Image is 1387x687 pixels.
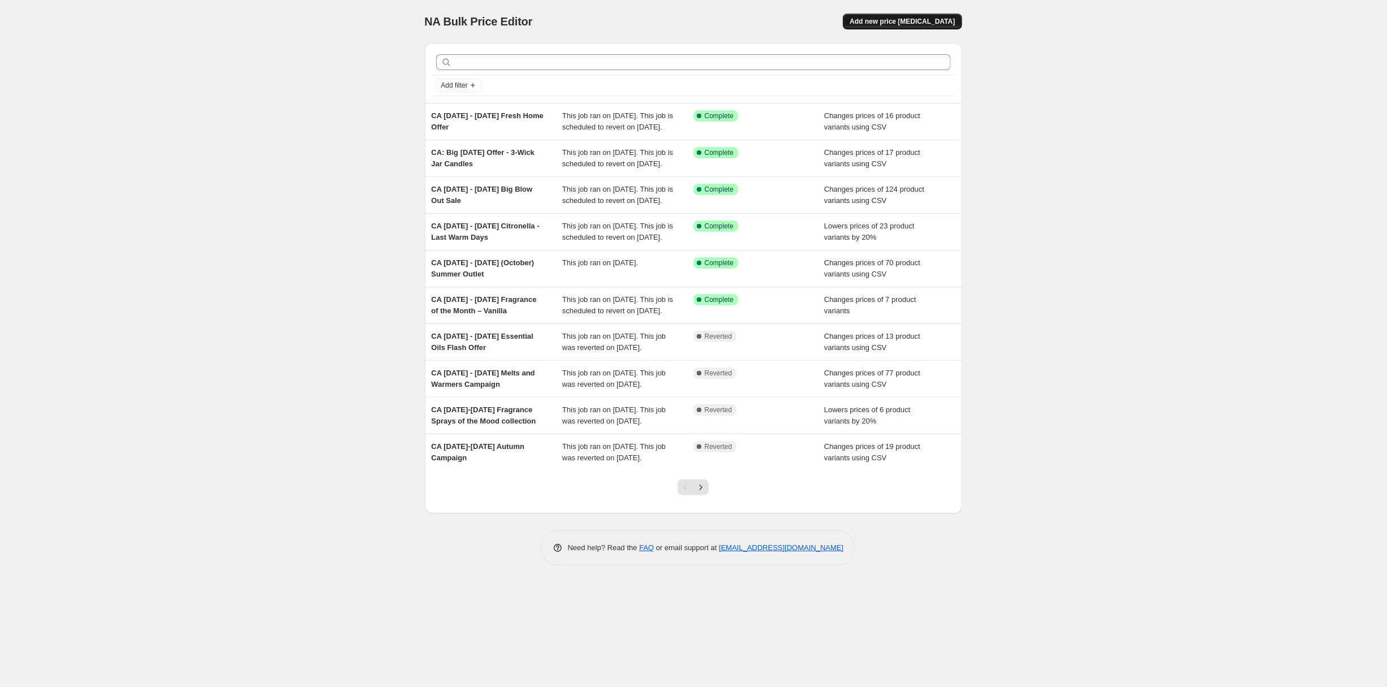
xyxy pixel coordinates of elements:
[824,442,920,462] span: Changes prices of 19 product variants using CSV
[432,332,533,352] span: CA [DATE] - [DATE] Essential Oils Flash Offer
[705,111,734,120] span: Complete
[705,258,734,267] span: Complete
[693,479,709,495] button: Next
[705,405,733,414] span: Reverted
[824,369,920,388] span: Changes prices of 77 product variants using CSV
[436,79,481,92] button: Add filter
[432,442,525,462] span: CA [DATE]-[DATE] Autumn Campaign
[705,369,733,378] span: Reverted
[562,258,638,267] span: This job ran on [DATE].
[562,111,673,131] span: This job ran on [DATE]. This job is scheduled to revert on [DATE].
[824,222,915,241] span: Lowers prices of 23 product variants by 20%
[824,295,916,315] span: Changes prices of 7 product variants
[843,14,962,29] button: Add new price [MEDICAL_DATA]
[824,148,920,168] span: Changes prices of 17 product variants using CSV
[562,332,666,352] span: This job ran on [DATE]. This job was reverted on [DATE].
[562,442,666,462] span: This job ran on [DATE]. This job was reverted on [DATE].
[562,222,673,241] span: This job ran on [DATE]. This job is scheduled to revert on [DATE].
[824,332,920,352] span: Changes prices of 13 product variants using CSV
[705,332,733,341] span: Reverted
[562,148,673,168] span: This job ran on [DATE]. This job is scheduled to revert on [DATE].
[824,405,910,425] span: Lowers prices of 6 product variants by 20%
[705,148,734,157] span: Complete
[824,185,924,205] span: Changes prices of 124 product variants using CSV
[568,543,640,552] span: Need help? Read the
[719,543,843,552] a: [EMAIL_ADDRESS][DOMAIN_NAME]
[705,442,733,451] span: Reverted
[432,405,536,425] span: CA [DATE]-[DATE] Fragrance Sprays of the Mood collection
[432,148,535,168] span: CA: Big [DATE] Offer - 3-Wick Jar Candles
[850,17,955,26] span: Add new price [MEDICAL_DATA]
[654,543,719,552] span: or email support at
[562,405,666,425] span: This job ran on [DATE]. This job was reverted on [DATE].
[562,369,666,388] span: This job ran on [DATE]. This job was reverted on [DATE].
[705,222,734,231] span: Complete
[678,479,709,495] nav: Pagination
[824,111,920,131] span: Changes prices of 16 product variants using CSV
[705,185,734,194] span: Complete
[432,369,535,388] span: CA [DATE] - [DATE] Melts and Warmers Campaign
[705,295,734,304] span: Complete
[432,295,537,315] span: CA [DATE] - [DATE] Fragrance of the Month – Vanilla
[425,15,533,28] span: NA Bulk Price Editor
[432,258,535,278] span: CA [DATE] - [DATE] (October) Summer Outlet
[432,222,540,241] span: CA [DATE] - [DATE] Citronella - Last Warm Days
[432,111,544,131] span: CA [DATE] - [DATE] Fresh Home Offer
[441,81,468,90] span: Add filter
[562,295,673,315] span: This job ran on [DATE]. This job is scheduled to revert on [DATE].
[562,185,673,205] span: This job ran on [DATE]. This job is scheduled to revert on [DATE].
[824,258,920,278] span: Changes prices of 70 product variants using CSV
[639,543,654,552] a: FAQ
[432,185,533,205] span: CA [DATE] - [DATE] Big Blow Out Sale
